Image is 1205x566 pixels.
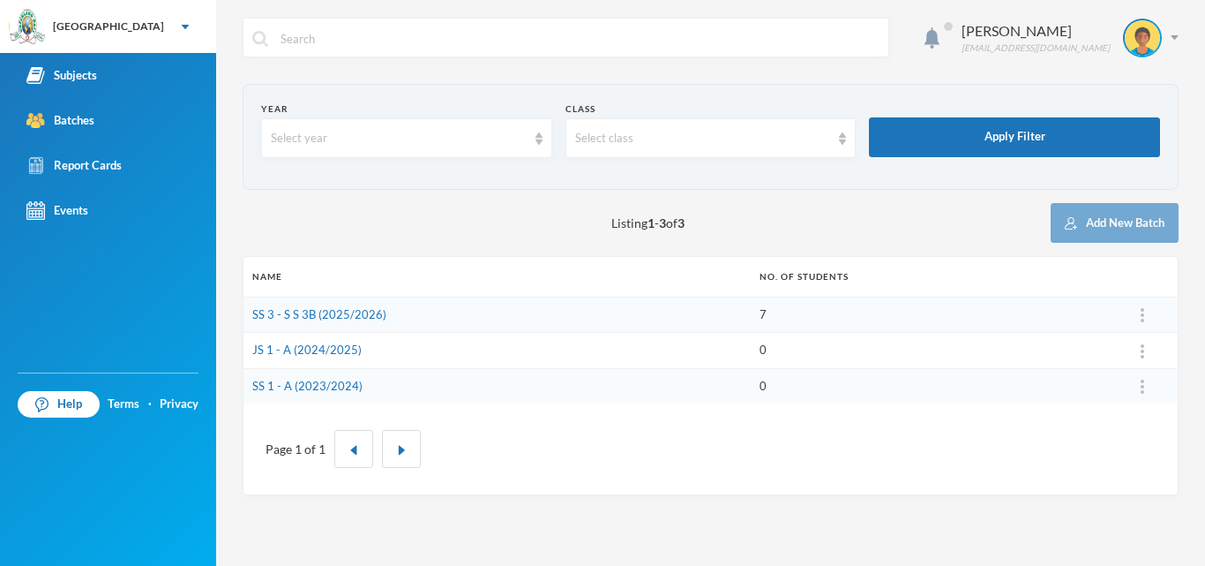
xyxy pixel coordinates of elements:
th: Name [243,257,751,297]
td: 0 [751,368,1107,404]
div: Subjects [26,66,97,85]
div: Class [565,102,857,116]
a: Terms [108,396,139,413]
b: 1 [647,215,655,230]
div: Select class [575,130,831,147]
img: ... [1141,308,1144,322]
input: Search [279,19,879,58]
a: JS 1 - A (2024/2025) [252,343,362,357]
div: [GEOGRAPHIC_DATA] [53,19,164,34]
button: Apply Filter [869,117,1160,157]
img: search [252,31,268,47]
div: [EMAIL_ADDRESS][DOMAIN_NAME] [962,42,1110,55]
div: Year [261,102,552,116]
a: Privacy [160,396,198,413]
b: 3 [677,215,685,230]
div: Select year [271,130,527,147]
div: · [148,396,152,413]
a: SS 1 - A (2023/2024) [252,379,363,393]
img: ... [1141,380,1144,394]
div: Report Cards [26,156,122,175]
td: 0 [751,333,1107,369]
th: No. of students [751,257,1107,297]
td: 7 [751,297,1107,333]
div: Batches [26,111,94,130]
img: ... [1141,344,1144,358]
button: Add New Batch [1051,203,1179,243]
div: Page 1 of 1 [266,440,326,458]
div: [PERSON_NAME] [962,20,1110,42]
b: 3 [659,215,666,230]
img: STUDENT [1125,20,1160,56]
div: Events [26,201,88,220]
span: Listing - of [611,214,685,232]
a: SS 3 - S S 3B (2025/2026) [252,307,386,321]
img: logo [10,10,45,45]
a: Help [18,391,100,418]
